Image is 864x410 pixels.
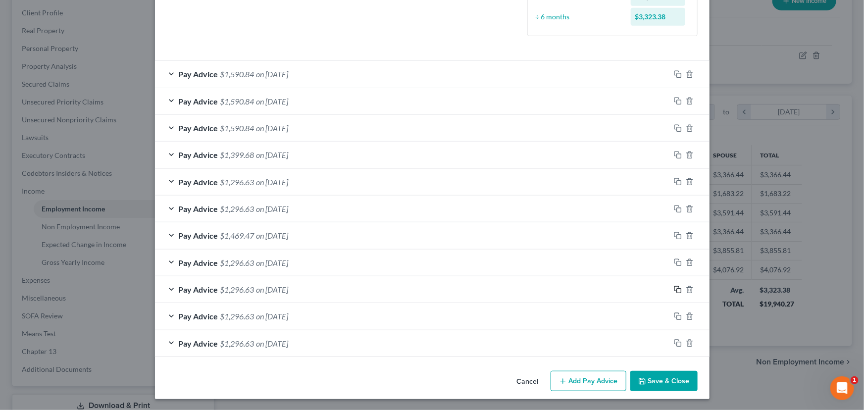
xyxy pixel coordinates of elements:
[851,376,859,384] span: 1
[179,177,218,187] span: Pay Advice
[220,204,254,213] span: $1,296.63
[220,285,254,294] span: $1,296.63
[256,204,289,213] span: on [DATE]
[551,371,626,392] button: Add Pay Advice
[220,97,254,106] span: $1,590.84
[631,8,685,26] div: $3,323.38
[179,231,218,240] span: Pay Advice
[256,150,289,159] span: on [DATE]
[179,97,218,106] span: Pay Advice
[179,123,218,133] span: Pay Advice
[256,97,289,106] span: on [DATE]
[256,311,289,321] span: on [DATE]
[220,311,254,321] span: $1,296.63
[220,150,254,159] span: $1,399.68
[220,231,254,240] span: $1,469.47
[220,123,254,133] span: $1,590.84
[179,258,218,267] span: Pay Advice
[220,69,254,79] span: $1,590.84
[256,123,289,133] span: on [DATE]
[220,177,254,187] span: $1,296.63
[630,371,698,392] button: Save & Close
[179,69,218,79] span: Pay Advice
[256,258,289,267] span: on [DATE]
[179,204,218,213] span: Pay Advice
[179,285,218,294] span: Pay Advice
[830,376,854,400] iframe: Intercom live chat
[220,339,254,348] span: $1,296.63
[509,372,547,392] button: Cancel
[531,12,626,22] div: ÷ 6 months
[256,231,289,240] span: on [DATE]
[220,258,254,267] span: $1,296.63
[256,177,289,187] span: on [DATE]
[179,150,218,159] span: Pay Advice
[256,339,289,348] span: on [DATE]
[179,311,218,321] span: Pay Advice
[179,339,218,348] span: Pay Advice
[256,69,289,79] span: on [DATE]
[256,285,289,294] span: on [DATE]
